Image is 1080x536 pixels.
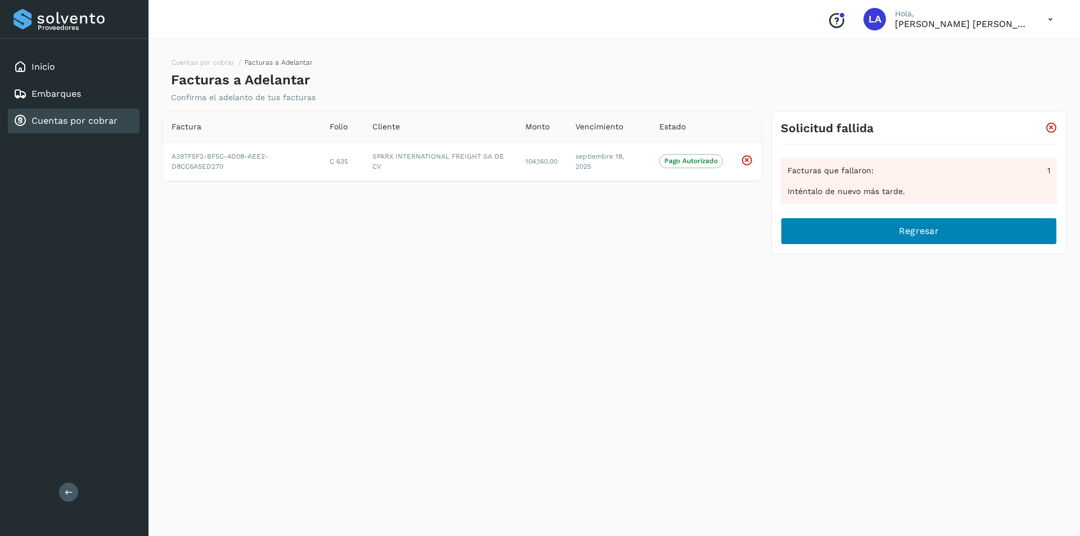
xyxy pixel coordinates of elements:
a: Inicio [31,61,55,72]
div: Cuentas por cobrar [8,109,139,133]
span: Vencimiento [575,121,623,133]
div: Embarques [8,82,139,106]
td: SPARX INTERNATIONAL FREIGHT SA DE CV [363,142,516,181]
nav: breadcrumb [171,57,313,72]
p: Proveedores [38,24,135,31]
div: Inténtalo de nuevo más tarde. [787,186,1050,197]
a: Cuentas por cobrar [172,58,235,66]
td: A397F5F2-BF5C-4D08-AEE2-D8CC6A5ED270 [163,142,321,181]
span: Cliente [372,121,400,133]
td: C 635 [321,142,363,181]
span: Factura [172,121,201,133]
span: Folio [330,121,348,133]
div: Inicio [8,55,139,79]
a: Embarques [31,88,81,99]
p: Luis Adrian Garcia Sanchez [895,19,1030,29]
span: Estado [659,121,686,133]
span: Facturas a Adelantar [245,58,313,66]
a: Cuentas por cobrar [31,115,118,126]
h3: Solicitud fallida [781,121,874,135]
span: Monto [525,121,550,133]
span: 1 [1047,165,1050,177]
span: septiembre 18, 2025 [575,152,624,170]
span: Regresar [899,225,939,237]
span: 104,160.00 [525,157,557,165]
p: Hola, [895,9,1030,19]
p: Confirma el adelanto de tus facturas [171,93,316,102]
h4: Facturas a Adelantar [171,72,310,88]
p: Pago Autorizado [664,157,718,165]
button: Regresar [781,218,1057,245]
div: Facturas que fallaron: [787,165,1050,177]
